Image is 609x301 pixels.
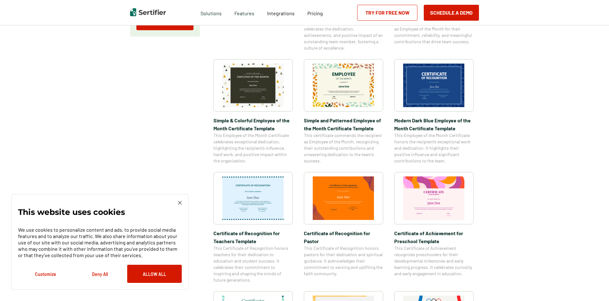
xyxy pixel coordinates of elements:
span: Solutions [200,9,222,17]
iframe: Chat Widget [577,270,609,301]
span: This Certificate of Recognition honors teachers for their dedication to education and student suc... [213,245,293,283]
a: Certificate of Recognition for Teachers TemplateCertificate of Recognition for Teachers TemplateT... [213,172,293,283]
img: Certificate of Recognition for Pastor [313,176,374,220]
span: This Certificate of Recognition honors pastors for their dedication and spiritual guidance. It ac... [304,245,383,277]
span: This Certificate of Achievement recognizes preschoolers for their developmental milestones and ea... [394,245,474,277]
a: Pricing [307,9,323,17]
button: Customize [18,265,73,283]
img: Certificate of Achievement for Preschool Template [403,176,465,220]
p: We use cookies to personalize content and ads, to provide social media features and to analyze ou... [18,227,182,258]
a: Simple & Colorful Employee of the Month Certificate TemplateSimple & Colorful Employee of the Mon... [213,59,293,164]
span: Certificate of Recognition for Pastor [304,229,383,245]
span: Pricing [307,10,323,16]
a: Certificate of Recognition for PastorCertificate of Recognition for PastorThis Certificate of Rec... [304,172,383,283]
a: Try for Free Now [357,5,417,21]
span: Modern Dark Blue Employee of the Month Certificate Template [394,116,474,132]
a: Simple and Patterned Employee of the Month Certificate TemplateSimple and Patterned Employee of t... [304,59,383,164]
img: Simple and Patterned Employee of the Month Certificate Template [313,64,374,107]
a: Modern Dark Blue Employee of the Month Certificate TemplateModern Dark Blue Employee of the Month... [394,59,474,164]
img: Simple & Colorful Employee of the Month Certificate Template [222,64,284,107]
span: This Employee of the Month Certificate honors the recipient’s exceptional work and dedication. It... [394,132,474,164]
span: This certificate recognizes the recipient as Employee of the Month for their commitment, reliabil... [394,19,474,45]
img: Cookie Popup Close [178,201,182,205]
a: Certificate of Achievement for Preschool TemplateCertificate of Achievement for Preschool Templat... [394,172,474,283]
span: Certificate of Achievement for Preschool Template [394,229,474,245]
button: Allow All [127,265,182,283]
img: Modern Dark Blue Employee of the Month Certificate Template [403,64,465,107]
span: Integrations [267,10,295,16]
span: Simple & Colorful Employee of the Month Certificate Template [213,116,293,132]
span: Certificate of Recognition for Teachers Template [213,229,293,245]
p: This website uses cookies [18,209,125,215]
img: Sertifier | Digital Credentialing Platform [130,8,166,16]
span: This Employee of the Month Certificate celebrates exceptional dedication, highlighting the recipi... [213,132,293,164]
img: Certificate of Recognition for Teachers Template [222,176,284,220]
button: Deny All [73,265,127,283]
span: Features [234,9,254,17]
button: Schedule a Demo [424,5,479,21]
span: This certificate commends the recipient as Employee of the Month, recognizing their outstanding c... [304,132,383,164]
span: This Employee of the Month Certificate celebrates the dedication, achievements, and positive impa... [304,19,383,51]
a: Integrations [267,9,295,17]
span: Simple and Patterned Employee of the Month Certificate Template [304,116,383,132]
